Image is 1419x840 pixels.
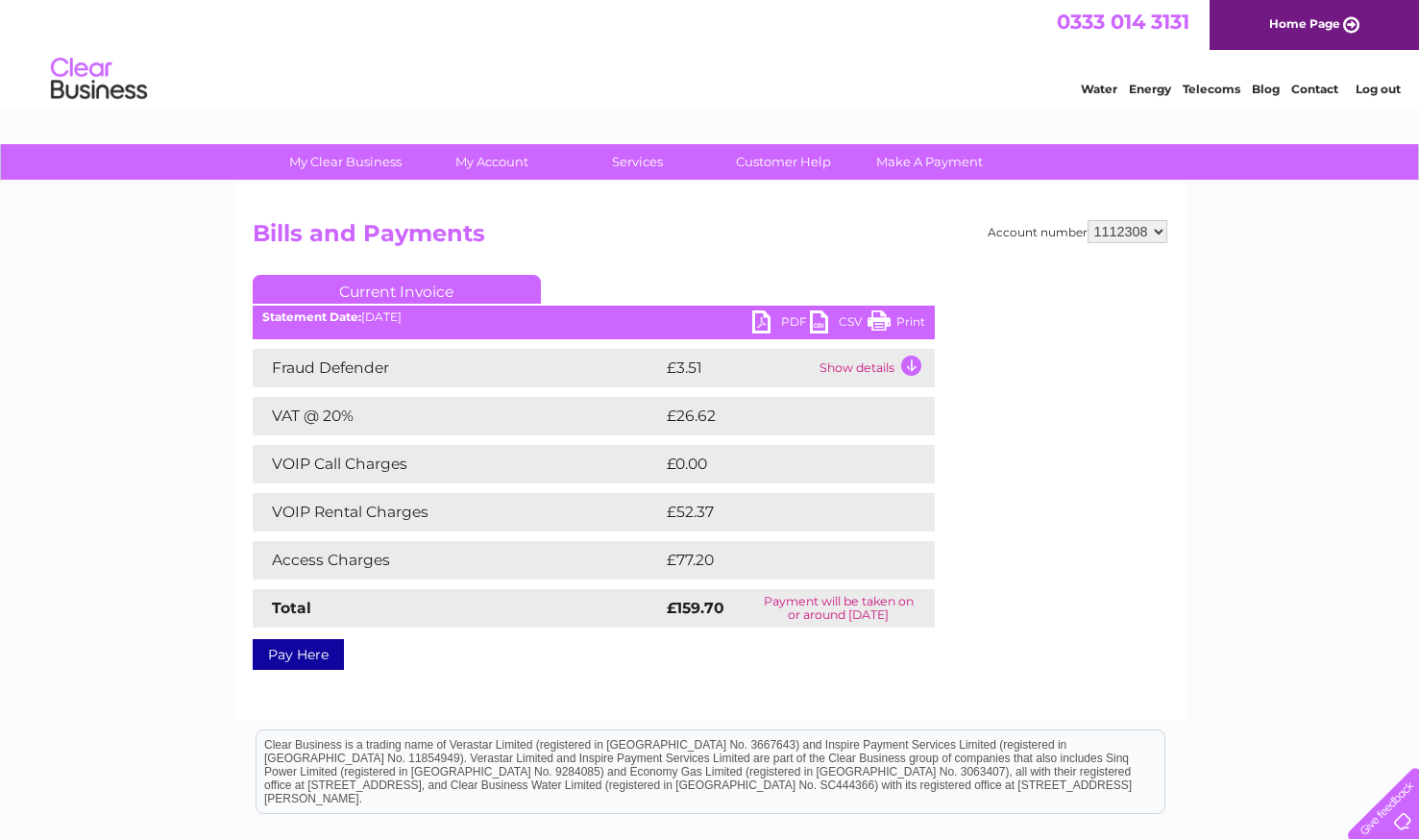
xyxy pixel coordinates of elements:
[262,309,361,324] b: Statement Date:
[253,220,1167,257] h2: Bills and Payments
[253,541,662,580] td: Access Charges
[558,144,717,180] a: Services
[662,397,896,435] td: £26.62
[253,639,344,670] a: Pay Here
[667,599,724,617] strong: £159.70
[850,144,1009,180] a: Make A Payment
[662,445,891,483] td: £0.00
[810,310,868,338] a: CSV
[704,144,863,180] a: Customer Help
[1183,82,1240,96] a: Telecoms
[253,493,662,531] td: VOIP Rental Charges
[412,144,571,180] a: My Account
[1356,82,1401,96] a: Log out
[1252,82,1280,96] a: Blog
[815,349,935,387] td: Show details
[253,310,935,324] div: [DATE]
[253,397,662,435] td: VAT @ 20%
[253,349,662,387] td: Fraud Defender
[253,275,541,304] a: Current Invoice
[752,310,810,338] a: PDF
[743,589,935,628] td: Payment will be taken on or around [DATE]
[1081,82,1117,96] a: Water
[662,349,815,387] td: £3.51
[1129,82,1171,96] a: Energy
[988,220,1167,243] div: Account number
[1057,10,1189,34] a: 0333 014 3131
[868,310,925,338] a: Print
[662,493,895,531] td: £52.37
[662,541,895,580] td: £77.20
[50,50,148,109] img: logo.png
[272,599,311,617] strong: Total
[1291,82,1338,96] a: Contact
[257,11,1164,93] div: Clear Business is a trading name of Verastar Limited (registered in [GEOGRAPHIC_DATA] No. 3667643...
[253,445,662,483] td: VOIP Call Charges
[266,144,425,180] a: My Clear Business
